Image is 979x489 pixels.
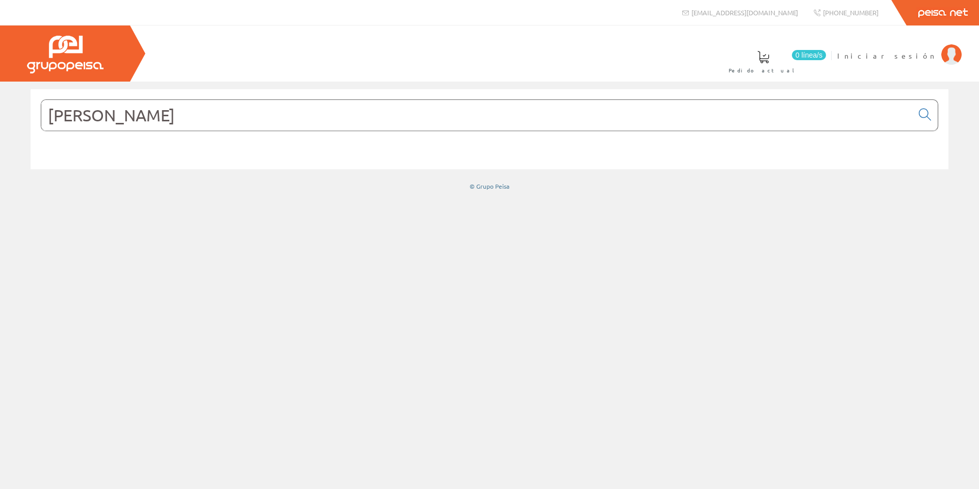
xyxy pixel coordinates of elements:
a: Iniciar sesión [837,42,962,52]
span: [EMAIL_ADDRESS][DOMAIN_NAME] [691,8,798,17]
span: [PHONE_NUMBER] [823,8,879,17]
span: Pedido actual [729,65,798,75]
img: Grupo Peisa [27,36,104,73]
span: 0 línea/s [792,50,826,60]
span: Iniciar sesión [837,50,936,61]
input: Buscar... [41,100,913,131]
div: © Grupo Peisa [31,182,948,191]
